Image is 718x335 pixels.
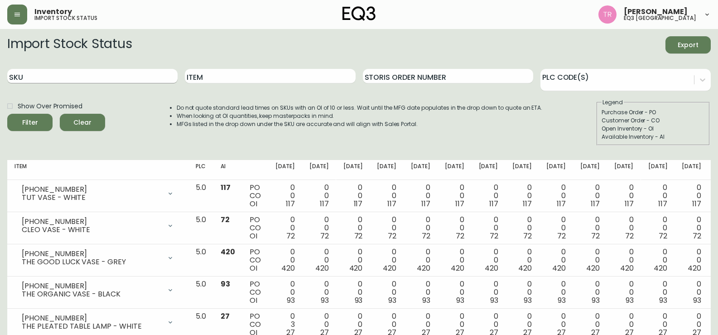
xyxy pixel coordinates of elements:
[456,231,464,241] span: 72
[602,98,624,107] legend: Legend
[250,184,261,208] div: PO CO
[620,263,634,273] span: 420
[250,263,257,273] span: OI
[598,5,617,24] img: 214b9049a7c64896e5c13e8f38ff7a87
[505,160,539,180] th: [DATE]
[188,277,213,309] td: 5.0
[614,216,634,240] div: 0 0
[558,295,566,306] span: 93
[377,280,396,305] div: 0 0
[580,280,600,305] div: 0 0
[479,280,498,305] div: 0 0
[188,180,213,212] td: 5.0
[177,104,543,112] li: Do not quote standard lead times on SKUs with an OI of 10 or less. Wait until the MFG date popula...
[354,199,363,209] span: 117
[14,312,181,332] div: [PHONE_NUMBER]THE PLEATED TABLE LAMP - WHITE
[546,184,566,208] div: 0 0
[523,199,532,209] span: 117
[445,248,464,272] div: 0 0
[524,295,532,306] span: 93
[455,199,464,209] span: 117
[421,199,430,209] span: 117
[586,263,600,273] span: 420
[580,184,600,208] div: 0 0
[342,6,376,21] img: logo
[22,250,161,258] div: [PHONE_NUMBER]
[275,184,295,208] div: 0 0
[518,263,532,273] span: 420
[512,248,532,272] div: 0 0
[602,108,705,117] div: Purchase Order - PO
[336,160,370,180] th: [DATE]
[388,231,396,241] span: 72
[377,216,396,240] div: 0 0
[22,218,161,226] div: [PHONE_NUMBER]
[177,120,543,128] li: MFGs listed in the drop down under the SKU are accurate and will align with Sales Portal.
[287,295,295,306] span: 93
[451,263,464,273] span: 420
[682,216,701,240] div: 0 0
[221,279,230,289] span: 93
[665,36,711,53] button: Export
[614,184,634,208] div: 0 0
[648,216,668,240] div: 0 0
[557,199,566,209] span: 117
[624,15,696,21] h5: eq3 [GEOGRAPHIC_DATA]
[343,184,363,208] div: 0 0
[591,199,600,209] span: 117
[355,295,363,306] span: 93
[268,160,302,180] th: [DATE]
[591,231,600,241] span: 72
[546,280,566,305] div: 0 0
[14,184,181,204] div: [PHONE_NUMBER]TUT VASE - WHITE
[383,263,396,273] span: 420
[343,216,363,240] div: 0 0
[250,248,261,272] div: PO CO
[22,314,161,322] div: [PHONE_NUMBER]
[675,160,708,180] th: [DATE]
[343,248,363,272] div: 0 0
[592,295,600,306] span: 93
[388,295,396,306] span: 93
[422,231,430,241] span: 72
[682,280,701,305] div: 0 0
[286,231,295,241] span: 72
[177,112,543,120] li: When looking at OI quantities, keep masterpacks in mind.
[512,216,532,240] div: 0 0
[377,248,396,272] div: 0 0
[309,216,329,240] div: 0 0
[22,282,161,290] div: [PHONE_NUMBER]
[250,231,257,241] span: OI
[221,182,231,193] span: 117
[693,231,701,241] span: 72
[221,214,230,225] span: 72
[456,295,464,306] span: 93
[275,216,295,240] div: 0 0
[14,280,181,300] div: [PHONE_NUMBER]THE ORGANIC VASE - BLACK
[658,199,667,209] span: 117
[625,199,634,209] span: 117
[349,263,363,273] span: 420
[479,216,498,240] div: 0 0
[377,184,396,208] div: 0 0
[445,184,464,208] div: 0 0
[624,8,688,15] span: [PERSON_NAME]
[659,231,667,241] span: 72
[490,231,498,241] span: 72
[573,160,607,180] th: [DATE]
[422,295,430,306] span: 93
[539,160,573,180] th: [DATE]
[22,322,161,330] div: THE PLEATED TABLE LAMP - WHITE
[250,199,257,209] span: OI
[275,248,295,272] div: 0 0
[22,226,161,234] div: CLEO VASE - WHITE
[445,280,464,305] div: 0 0
[302,160,336,180] th: [DATE]
[309,248,329,272] div: 0 0
[411,184,430,208] div: 0 0
[614,280,634,305] div: 0 0
[682,184,701,208] div: 0 0
[250,295,257,306] span: OI
[309,280,329,305] div: 0 0
[693,295,701,306] span: 93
